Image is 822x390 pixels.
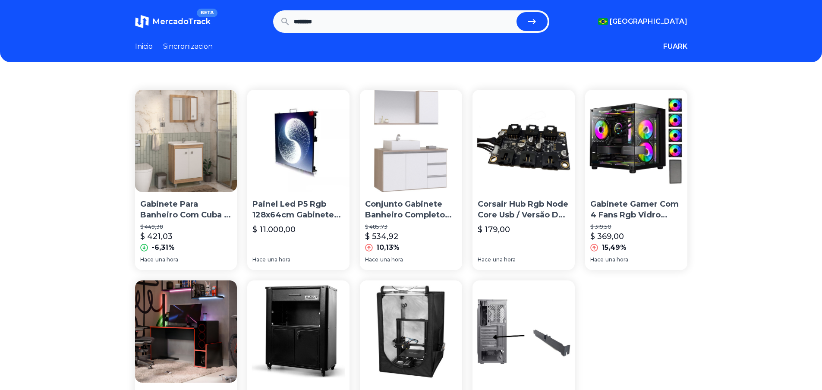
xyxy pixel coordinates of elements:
[365,230,398,242] p: $ 534,92
[135,90,237,270] a: Gabinete Para Banheiro Com Cuba E Espelheira Essenza OziniGabinete Para Banheiro Com Cuba E Espel...
[585,90,687,192] img: Gabinete Gamer Com 4 Fans Rgb Vidro Temperado Watercooler
[247,280,350,383] img: Gabinete Pro Tattoo Flip One 2024 Preto Cor Preta
[598,18,608,25] img: Brasil
[140,230,173,242] p: $ 421,03
[155,256,178,263] span: una hora
[135,280,237,383] img: Mesa Escrivaninha Mazon Gamer Para Escritório Office E Quarto De Jogos Com Espaço Para Gabinete E...
[365,199,457,220] p: Conjunto Gabinete Banheiro Completo Prisma 0.80m
[598,16,687,27] button: [GEOGRAPHIC_DATA]
[478,223,510,236] p: $ 179,00
[605,256,628,263] span: una hora
[376,242,400,253] p: 10,13%
[365,223,457,230] p: $ 485,73
[472,90,575,270] a: Corsair Hub Rgb Node Core Usb / Versão De GabineteCorsair Hub Rgb Node Core Usb / Versão De Gabin...
[380,256,403,263] span: una hora
[360,280,462,383] img: Gabinete Enclosure Impressora 3d Creality Ender-3 V2 S1 Pro
[268,256,290,263] span: una hora
[247,90,350,192] img: Painel Led P5 Rgb 128x64cm Gabinete Completo Externo K2610
[590,223,682,230] p: $ 319,50
[135,15,149,28] img: MercadoTrack
[478,256,491,263] span: Hace
[493,256,516,263] span: una hora
[472,280,575,383] img: Tampa Esplho Slot Pci P/ Gabinete Com Furo Para Passar Fio
[197,9,217,17] span: BETA
[163,41,213,52] a: Sincronizacion
[610,16,687,27] span: [GEOGRAPHIC_DATA]
[135,90,237,192] img: Gabinete Para Banheiro Com Cuba E Espelheira Essenza Ozini
[590,199,682,220] p: Gabinete Gamer Com 4 Fans Rgb Vidro Temperado Watercooler
[247,90,350,270] a: Painel Led P5 Rgb 128x64cm Gabinete Completo Externo K2610Painel Led P5 Rgb 128x64cm Gabinete Com...
[252,256,266,263] span: Hace
[252,199,344,220] p: Painel Led P5 Rgb 128x64cm Gabinete Completo Externo K2610
[360,90,462,270] a: Conjunto Gabinete Banheiro Completo Prisma 0.80m Conjunto Gabinete Banheiro Completo Prisma 0.80m...
[360,90,462,192] img: Conjunto Gabinete Banheiro Completo Prisma 0.80m
[472,90,575,192] img: Corsair Hub Rgb Node Core Usb / Versão De Gabinete
[140,199,232,220] p: Gabinete Para Banheiro Com Cuba E Espelheira Essenza Ozini
[663,41,687,52] button: FUARK
[585,90,687,270] a: Gabinete Gamer Com 4 Fans Rgb Vidro Temperado WatercoolerGabinete Gamer Com 4 Fans Rgb Vidro Temp...
[140,223,232,230] p: $ 449,38
[590,230,624,242] p: $ 369,00
[151,242,175,253] p: -6,31%
[590,256,604,263] span: Hace
[602,242,627,253] p: 15,49%
[152,17,211,26] span: MercadoTrack
[252,223,296,236] p: $ 11.000,00
[140,256,154,263] span: Hace
[135,41,153,52] a: Inicio
[135,15,211,28] a: MercadoTrackBETA
[478,199,570,220] p: Corsair Hub Rgb Node Core Usb / Versão De Gabinete
[365,256,378,263] span: Hace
